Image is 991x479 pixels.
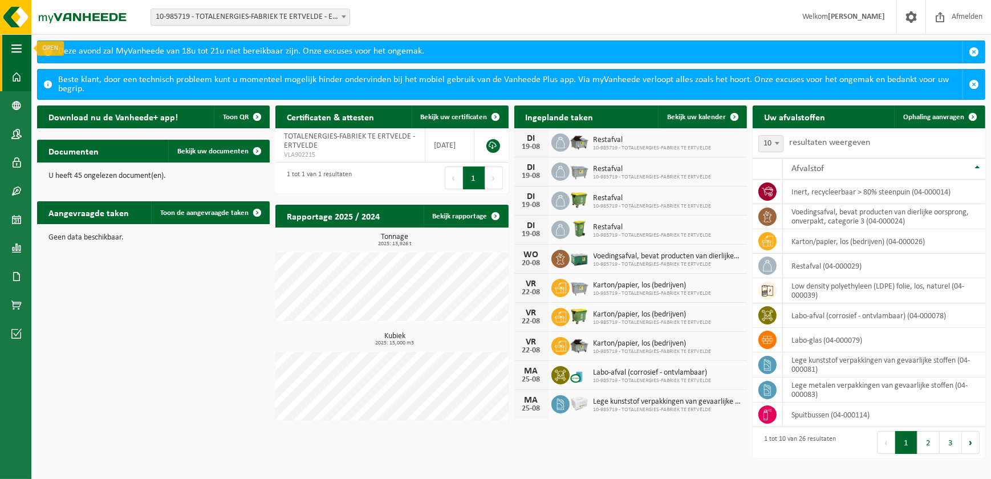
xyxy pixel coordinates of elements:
[594,145,712,152] span: 10-985719 - TOTALENERGIES-FABRIEK TE ERTVELDE
[894,105,984,128] a: Ophaling aanvragen
[658,105,746,128] a: Bekijk uw kalender
[520,338,543,347] div: VR
[594,290,712,297] span: 10-985719 - TOTALENERGIES-FABRIEK TE ERTVELDE
[520,134,543,143] div: DI
[48,234,258,242] p: Geen data beschikbaar.
[151,9,350,26] span: 10-985719 - TOTALENERGIES-FABRIEK TE ERTVELDE - ERTVELDE
[275,105,385,128] h2: Certificaten & attesten
[570,364,589,384] img: LP-OT-00060-CU
[520,143,543,151] div: 19-08
[58,41,962,63] div: Deze avond zal MyVanheede van 18u tot 21u niet bereikbaar zijn. Onze excuses voor het ongemak.
[570,277,589,297] img: WB-2500-GAL-GY-01
[37,105,189,128] h2: Download nu de Vanheede+ app!
[783,352,985,377] td: lege kunststof verpakkingen van gevaarlijke stoffen (04-000081)
[594,368,712,377] span: Labo-afval (corrosief - ontvlambaar)
[783,303,985,328] td: labo-afval (corrosief - ontvlambaar) (04-000078)
[594,348,712,355] span: 10-985719 - TOTALENERGIES-FABRIEK TE ERTVELDE
[594,174,712,181] span: 10-985719 - TOTALENERGIES-FABRIEK TE ERTVELDE
[667,113,726,121] span: Bekijk uw kalender
[877,431,895,454] button: Previous
[177,148,249,155] span: Bekijk uw documenten
[903,113,964,121] span: Ophaling aanvragen
[275,205,391,227] h2: Rapportage 2025 / 2024
[570,190,589,209] img: WB-1100-HPE-GN-50
[594,407,741,413] span: 10-985719 - TOTALENERGIES-FABRIEK TE ERTVELDE
[520,367,543,376] div: MA
[445,167,463,189] button: Previous
[570,161,589,180] img: WB-2500-GAL-GY-01
[594,252,741,261] span: Voedingsafval, bevat producten van dierlijke oorsprong, onverpakt, categorie 3
[281,233,508,247] h3: Tonnage
[520,172,543,180] div: 19-08
[783,229,985,254] td: karton/papier, los (bedrijven) (04-000026)
[520,250,543,259] div: WO
[520,279,543,289] div: VR
[917,431,940,454] button: 2
[789,138,870,147] label: resultaten weergeven
[594,261,741,268] span: 10-985719 - TOTALENERGIES-FABRIEK TE ERTVELDE
[783,328,985,352] td: labo-glas (04-000079)
[895,431,917,454] button: 1
[783,403,985,427] td: spuitbussen (04-000114)
[151,201,269,224] a: Toon de aangevraagde taken
[485,167,503,189] button: Next
[594,232,712,239] span: 10-985719 - TOTALENERGIES-FABRIEK TE ERTVELDE
[58,70,962,99] div: Beste klant, door een technisch probleem kunt u momenteel mogelijk hinder ondervinden bij het mob...
[520,289,543,297] div: 22-08
[514,105,605,128] h2: Ingeplande taken
[594,223,712,232] span: Restafval
[284,151,416,160] span: VLA902215
[520,347,543,355] div: 22-08
[160,209,249,217] span: Toon de aangevraagde taken
[783,377,985,403] td: lege metalen verpakkingen van gevaarlijke stoffen (04-000083)
[37,140,110,162] h2: Documenten
[425,128,475,163] td: [DATE]
[759,136,783,152] span: 10
[783,204,985,229] td: voedingsafval, bevat producten van dierlijke oorsprong, onverpakt, categorie 3 (04-000024)
[214,105,269,128] button: Toon QR
[520,405,543,413] div: 25-08
[753,105,836,128] h2: Uw afvalstoffen
[281,332,508,346] h3: Kubiek
[424,205,507,228] a: Bekijk rapportage
[594,203,712,210] span: 10-985719 - TOTALENERGIES-FABRIEK TE ERTVELDE
[520,192,543,201] div: DI
[463,167,485,189] button: 1
[570,393,589,413] img: PB-LB-0680-HPE-GY-02
[783,278,985,303] td: low density polyethyleen (LDPE) folie, los, naturel (04-000039)
[520,230,543,238] div: 19-08
[940,431,962,454] button: 3
[284,132,415,150] span: TOTALENERGIES-FABRIEK TE ERTVELDE - ERTVELDE
[520,376,543,384] div: 25-08
[783,180,985,204] td: inert, recycleerbaar > 80% steenpuin (04-000014)
[594,339,712,348] span: Karton/papier, los (bedrijven)
[281,340,508,346] span: 2025: 15,000 m3
[594,194,712,203] span: Restafval
[570,335,589,355] img: WB-5000-GAL-GY-01
[520,259,543,267] div: 20-08
[168,140,269,163] a: Bekijk uw documenten
[594,377,712,384] span: 10-985719 - TOTALENERGIES-FABRIEK TE ERTVELDE
[828,13,885,21] strong: [PERSON_NAME]
[281,241,508,247] span: 2025: 13,926 t
[520,163,543,172] div: DI
[791,164,824,173] span: Afvalstof
[520,318,543,326] div: 22-08
[570,248,589,267] img: PB-LB-0680-HPE-GN-01
[151,9,350,25] span: 10-985719 - TOTALENERGIES-FABRIEK TE ERTVELDE - ERTVELDE
[594,310,712,319] span: Karton/papier, los (bedrijven)
[570,219,589,238] img: WB-0240-HPE-GN-50
[783,254,985,278] td: restafval (04-000029)
[520,221,543,230] div: DI
[594,397,741,407] span: Lege kunststof verpakkingen van gevaarlijke stoffen
[520,308,543,318] div: VR
[570,306,589,326] img: WB-1100-HPE-GN-50
[594,281,712,290] span: Karton/papier, los (bedrijven)
[520,396,543,405] div: MA
[48,172,258,180] p: U heeft 45 ongelezen document(en).
[758,430,836,455] div: 1 tot 10 van 26 resultaten
[223,113,249,121] span: Toon QR
[570,132,589,151] img: WB-5000-GAL-GY-01
[281,165,352,190] div: 1 tot 1 van 1 resultaten
[594,165,712,174] span: Restafval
